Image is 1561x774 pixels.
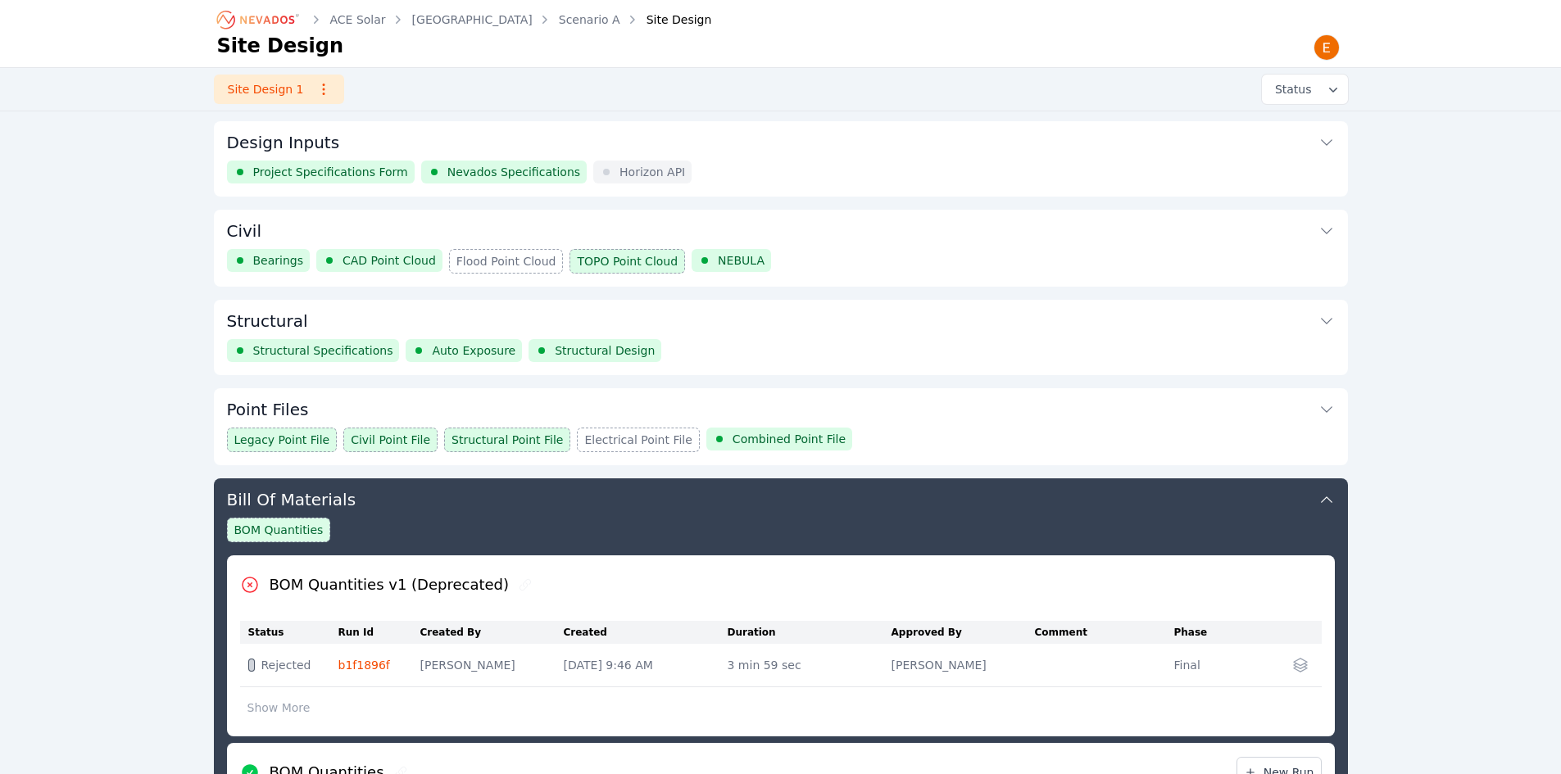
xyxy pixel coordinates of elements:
[270,573,510,596] h2: BOM Quantities v1 (Deprecated)
[728,621,892,644] th: Duration
[555,342,655,359] span: Structural Design
[214,75,344,104] a: Site Design 1
[1174,657,1240,673] div: Final
[338,659,390,672] a: b1f1896f
[892,644,1035,687] td: [PERSON_NAME]
[564,644,728,687] td: [DATE] 9:46 AM
[227,220,261,242] h3: Civil
[227,488,356,511] h3: Bill Of Materials
[584,432,692,448] span: Electrical Point File
[227,398,309,421] h3: Point Files
[1262,75,1348,104] button: Status
[240,692,318,723] button: Show More
[214,121,1348,197] div: Design InputsProject Specifications FormNevados SpecificationsHorizon API
[214,388,1348,465] div: Point FilesLegacy Point FileCivil Point FileStructural Point FileElectrical Point FileCombined Po...
[227,478,1335,518] button: Bill Of Materials
[240,621,338,644] th: Status
[234,522,324,538] span: BOM Quantities
[452,432,563,448] span: Structural Point File
[412,11,533,28] a: [GEOGRAPHIC_DATA]
[227,131,340,154] h3: Design Inputs
[1314,34,1340,61] img: Emily Walker
[432,342,515,359] span: Auto Exposure
[456,253,556,269] span: Flood Point Cloud
[234,432,330,448] span: Legacy Point File
[420,644,564,687] td: [PERSON_NAME]
[1174,621,1248,644] th: Phase
[577,253,678,269] span: TOPO Point Cloud
[351,432,430,448] span: Civil Point File
[330,11,386,28] a: ACE Solar
[253,252,304,269] span: Bearings
[227,388,1335,428] button: Point Files
[1035,621,1174,644] th: Comment
[217,33,344,59] h1: Site Design
[227,210,1335,249] button: Civil
[718,252,765,269] span: NEBULA
[253,164,408,180] span: Project Specifications Form
[564,621,728,644] th: Created
[214,300,1348,375] div: StructuralStructural SpecificationsAuto ExposureStructural Design
[420,621,564,644] th: Created By
[227,121,1335,161] button: Design Inputs
[217,7,712,33] nav: Breadcrumb
[343,252,436,269] span: CAD Point Cloud
[892,621,1035,644] th: Approved By
[214,210,1348,287] div: CivilBearingsCAD Point CloudFlood Point CloudTOPO Point CloudNEBULA
[559,11,620,28] a: Scenario A
[728,657,883,673] div: 3 min 59 sec
[733,431,846,447] span: Combined Point File
[253,342,393,359] span: Structural Specifications
[261,657,311,673] span: Rejected
[619,164,685,180] span: Horizon API
[624,11,712,28] div: Site Design
[338,621,420,644] th: Run Id
[447,164,580,180] span: Nevados Specifications
[227,310,308,333] h3: Structural
[227,300,1335,339] button: Structural
[1268,81,1312,97] span: Status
